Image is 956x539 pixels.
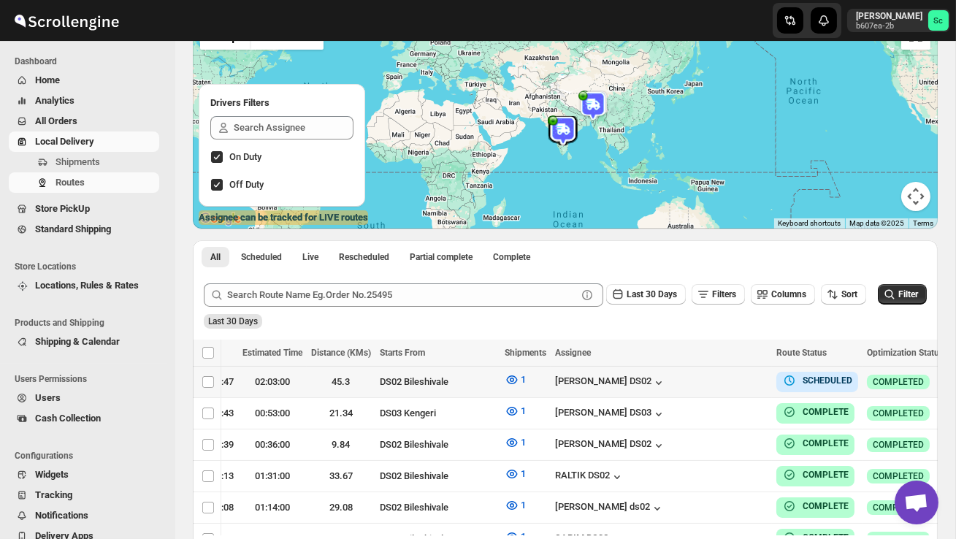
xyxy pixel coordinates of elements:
[496,431,535,454] button: 1
[241,251,282,263] span: Scheduled
[35,413,101,424] span: Cash Collection
[311,469,371,483] div: 33.67
[867,348,944,358] span: Optimization Status
[873,408,924,419] span: COMPLETED
[555,501,665,516] button: [PERSON_NAME] ds02
[913,219,933,227] a: Terms
[782,405,849,419] button: COMPLETE
[521,468,526,479] span: 1
[496,400,535,423] button: 1
[234,116,353,139] input: Search Assignee
[555,470,624,484] button: RALTIK DS02
[771,289,806,299] span: Columns
[15,317,165,329] span: Products and Shipping
[380,500,496,515] div: DS02 Bileshivale
[9,332,159,352] button: Shipping & Calendar
[555,375,666,390] button: [PERSON_NAME] DS02
[199,210,368,225] label: Assignee can be tracked for LIVE routes
[35,510,88,521] span: Notifications
[380,406,496,421] div: DS03 Kengeri
[555,438,666,453] button: [PERSON_NAME] DS02
[242,437,302,452] div: 00:36:00
[380,348,425,358] span: Starts From
[35,469,69,480] span: Widgets
[9,465,159,485] button: Widgets
[242,348,302,358] span: Estimated Time
[311,348,371,358] span: Distance (KMs)
[934,16,944,26] text: Sc
[555,348,591,358] span: Assignee
[928,10,949,31] span: Sanjay chetri
[9,91,159,111] button: Analytics
[56,177,85,188] span: Routes
[873,470,924,482] span: COMPLETED
[15,450,165,462] span: Configurations
[841,289,857,299] span: Sort
[821,284,866,305] button: Sort
[778,218,841,229] button: Keyboard shortcuts
[521,500,526,511] span: 1
[898,289,918,299] span: Filter
[878,284,927,305] button: Filter
[856,22,922,31] p: b607ea-2b
[380,469,496,483] div: DS02 Bileshivale
[776,348,827,358] span: Route Status
[35,392,61,403] span: Users
[229,179,264,190] span: Off Duty
[311,437,371,452] div: 9.84
[311,406,371,421] div: 21.34
[712,289,736,299] span: Filters
[35,203,90,214] span: Store PickUp
[782,499,849,513] button: COMPLETE
[803,407,849,417] b: COMPLETE
[9,408,159,429] button: Cash Collection
[873,439,924,451] span: COMPLETED
[35,74,60,85] span: Home
[196,210,245,229] a: Open this area in Google Maps (opens a new window)
[242,406,302,421] div: 00:53:00
[856,10,922,22] p: [PERSON_NAME]
[849,219,904,227] span: Map data ©2025
[901,182,930,211] button: Map camera controls
[803,501,849,511] b: COMPLETE
[242,375,302,389] div: 02:03:00
[210,251,221,263] span: All
[35,136,94,147] span: Local Delivery
[803,375,852,386] b: SCHEDULED
[692,284,745,305] button: Filters
[35,95,74,106] span: Analytics
[15,261,165,272] span: Store Locations
[242,469,302,483] div: 01:31:00
[873,376,924,388] span: COMPLETED
[9,111,159,131] button: All Orders
[242,500,302,515] div: 01:14:00
[339,251,389,263] span: Rescheduled
[9,388,159,408] button: Users
[521,374,526,385] span: 1
[35,115,77,126] span: All Orders
[311,500,371,515] div: 29.08
[751,284,815,305] button: Columns
[35,280,139,291] span: Locations, Rules & Rates
[9,505,159,526] button: Notifications
[803,438,849,448] b: COMPLETE
[311,375,371,389] div: 45.3
[493,251,530,263] span: Complete
[410,251,473,263] span: Partial complete
[496,368,535,391] button: 1
[873,502,924,513] span: COMPLETED
[555,407,666,421] button: [PERSON_NAME] DS03
[9,485,159,505] button: Tracking
[9,172,159,193] button: Routes
[895,481,938,524] a: Open chat
[521,437,526,448] span: 1
[35,336,120,347] span: Shipping & Calendar
[202,247,229,267] button: All routes
[227,283,577,307] input: Search Route Name Eg.Order No.25495
[521,405,526,416] span: 1
[782,373,852,388] button: SCHEDULED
